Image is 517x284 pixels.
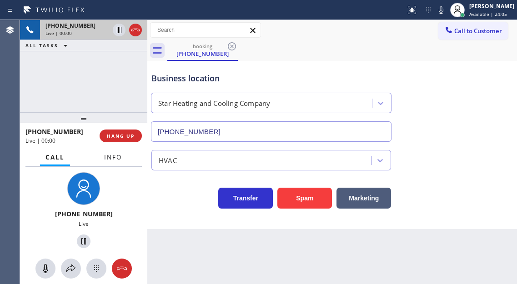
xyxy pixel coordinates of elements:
button: Call to Customer [438,22,508,40]
button: Call [40,149,70,166]
div: [PHONE_NUMBER] [168,50,237,58]
span: Info [104,153,122,161]
span: Available | 24:05 [469,11,507,17]
input: Search [151,23,261,37]
button: Hold Customer [77,234,90,248]
button: Hang up [112,259,132,279]
span: [PHONE_NUMBER] [25,127,83,136]
span: Call [45,153,65,161]
span: Call to Customer [454,27,502,35]
button: Open dialpad [86,259,106,279]
button: Hang up [129,24,142,36]
div: HVAC [159,155,177,165]
button: Mute [435,4,447,16]
span: [PHONE_NUMBER] [55,209,113,218]
button: ALL TASKS [20,40,76,51]
div: booking [168,43,237,50]
button: HANG UP [100,130,142,142]
button: Mute [35,259,55,279]
input: Phone Number [151,121,392,142]
span: HANG UP [107,133,135,139]
button: Marketing [336,188,391,209]
div: [PERSON_NAME] [469,2,514,10]
button: Open directory [61,259,81,279]
button: Info [99,149,127,166]
span: ALL TASKS [25,42,58,49]
button: Transfer [218,188,273,209]
span: Live | 00:00 [25,137,55,144]
div: Business location [151,72,391,85]
span: Live | 00:00 [45,30,72,36]
div: Star Heating and Cooling Company [158,98,270,109]
button: Spam [277,188,332,209]
span: Live [79,220,89,228]
button: Hold Customer [113,24,125,36]
span: [PHONE_NUMBER] [45,22,95,30]
div: (347) 729-5190 [168,40,237,60]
